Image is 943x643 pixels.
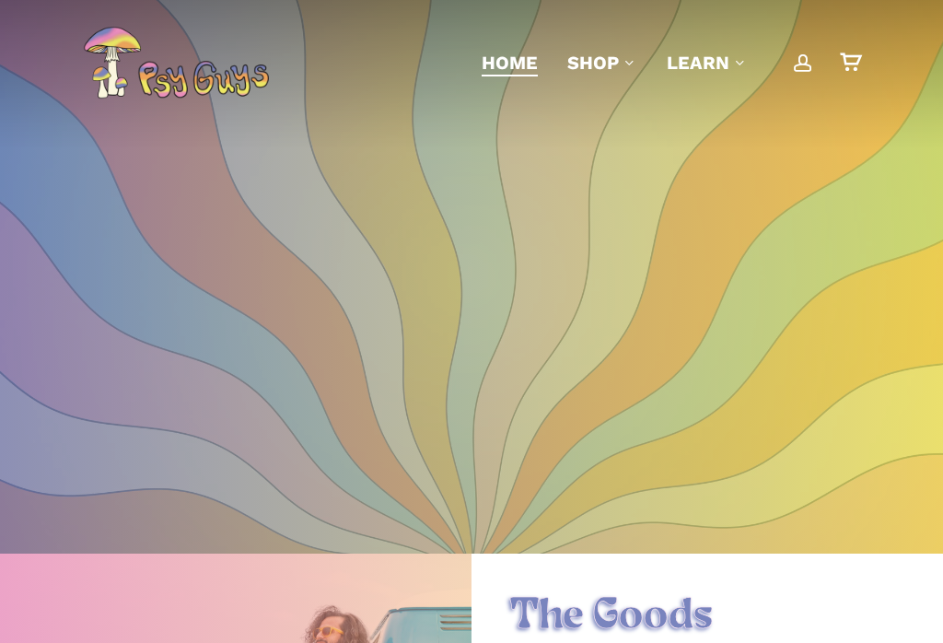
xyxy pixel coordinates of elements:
[509,591,906,643] h1: The Goods
[567,50,637,76] a: Shop
[482,50,538,76] a: Home
[567,52,619,74] span: Shop
[667,52,729,74] span: Learn
[482,52,538,74] span: Home
[83,26,269,99] img: PsyGuys
[667,50,748,76] a: Learn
